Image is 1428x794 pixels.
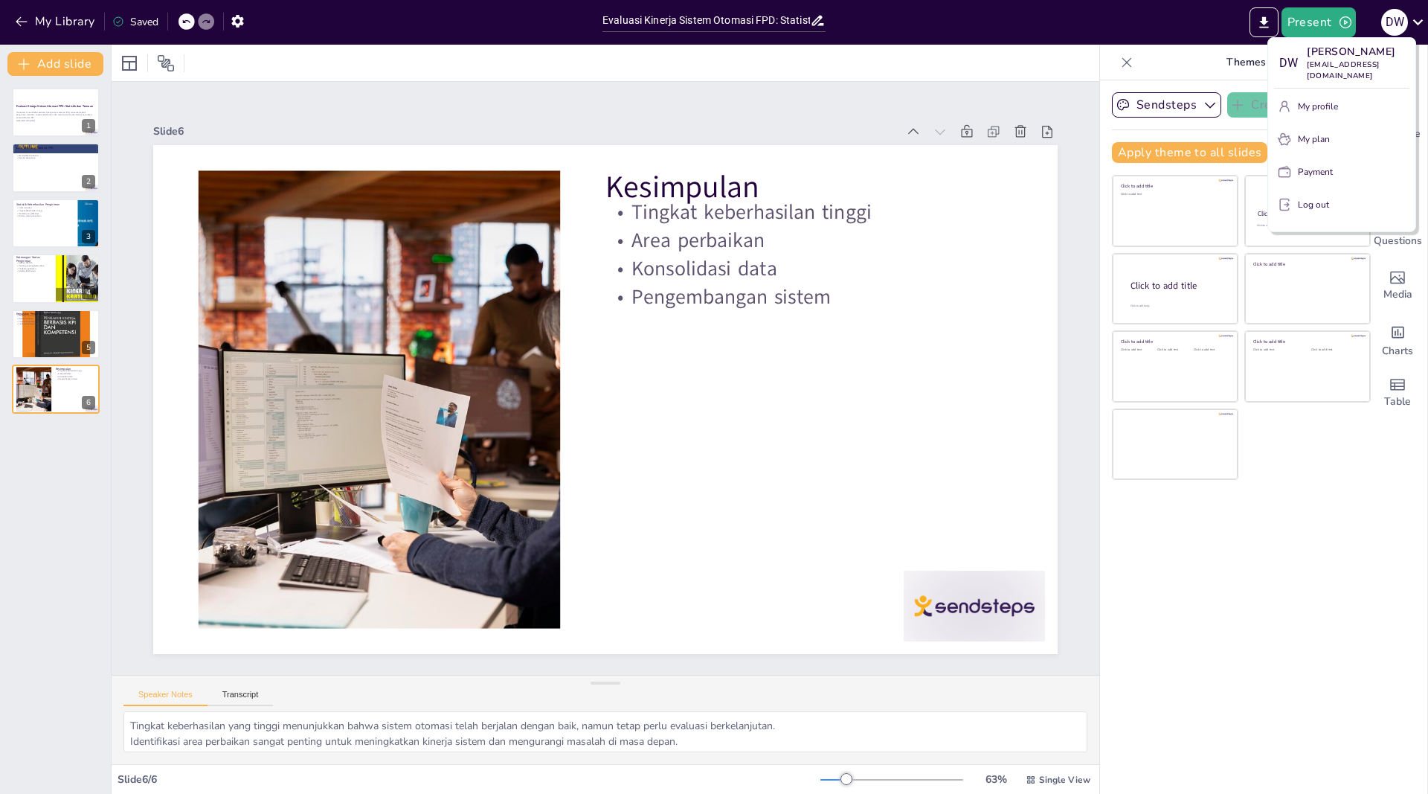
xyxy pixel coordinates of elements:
button: My profile [1274,95,1409,118]
p: Log out [1298,198,1329,211]
p: My profile [1298,100,1338,113]
button: Payment [1274,160,1409,184]
p: My plan [1298,132,1330,146]
p: [PERSON_NAME] [1307,44,1409,60]
p: Payment [1298,165,1333,179]
div: D W [1274,50,1301,77]
p: [EMAIL_ADDRESS][DOMAIN_NAME] [1307,60,1409,82]
button: Log out [1274,193,1409,217]
button: My plan [1274,127,1409,151]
